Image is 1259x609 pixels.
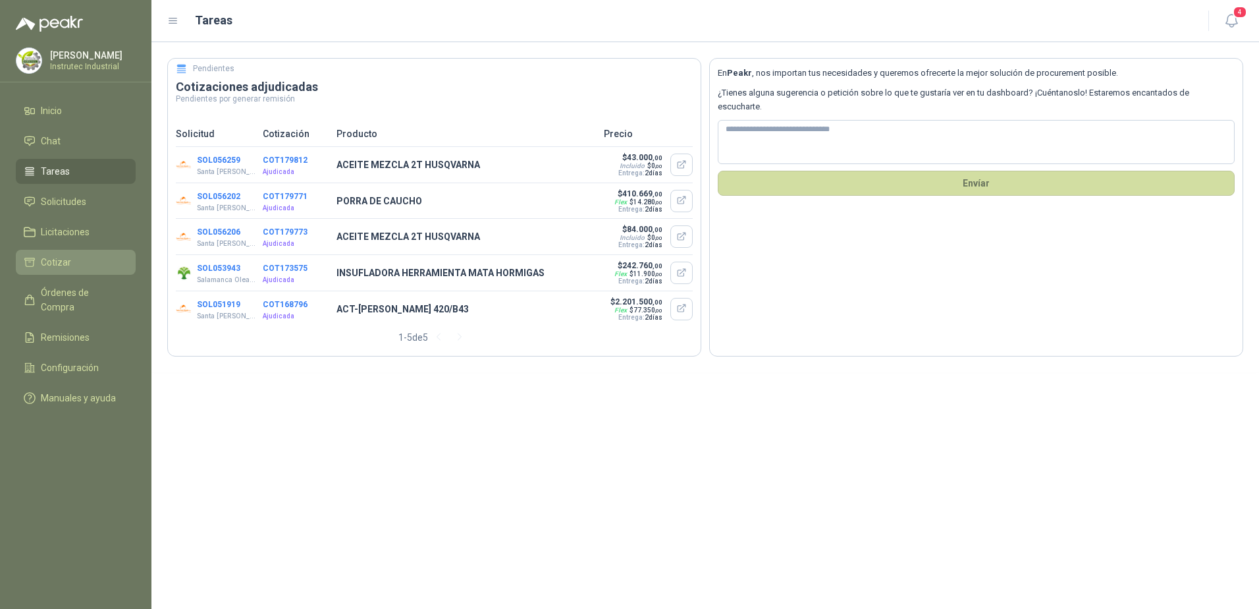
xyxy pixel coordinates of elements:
div: Flex [614,198,627,206]
button: SOL053943 [197,264,240,273]
span: 2 días [645,314,662,321]
span: ,00 [653,299,662,306]
b: Peakr [727,68,752,78]
span: Chat [41,134,61,148]
span: ,00 [655,235,662,241]
span: 11.900 [633,270,662,277]
span: Órdenes de Compra [41,285,123,314]
p: ACEITE MEZCLA 2T HUSQVARNA [336,158,596,172]
p: ACEITE MEZCLA 2T HUSQVARNA [336,229,596,244]
div: Incluido [620,162,645,169]
p: Precio [604,127,693,141]
a: Cotizar [16,250,136,275]
a: Manuales y ayuda [16,386,136,411]
span: 43.000 [627,153,662,162]
span: ,00 [653,154,662,161]
span: ,00 [655,308,662,314]
p: $ [617,153,662,162]
span: 2 días [645,241,662,248]
span: ,00 [653,262,662,270]
span: Manuales y ayuda [41,391,116,405]
p: Entrega: [617,241,662,248]
h3: Cotizaciones adjudicadas [176,79,693,95]
p: En , nos importan tus necesidades y queremos ofrecerte la mejor solución de procurement posible. [718,67,1235,80]
p: PORRA DE CAUCHO [336,194,596,208]
span: $ [647,162,662,169]
button: SOL056206 [197,227,240,237]
span: $ [629,198,662,206]
p: Pendientes por generar remisión [176,95,693,103]
p: Producto [336,127,596,141]
span: ,00 [653,190,662,198]
img: Logo peakr [16,16,83,32]
span: Tareas [41,164,70,179]
p: Entrega: [610,314,662,321]
span: ,00 [655,200,662,206]
span: 2 días [645,206,662,213]
span: $ [629,270,662,277]
span: ,00 [655,163,662,169]
img: Company Logo [176,157,192,173]
a: Remisiones [16,325,136,350]
span: 2 días [645,277,662,285]
p: $ [612,189,662,198]
img: Company Logo [176,193,192,209]
button: COT179771 [263,192,308,201]
p: Santa [PERSON_NAME] [197,311,257,322]
p: $ [610,297,662,306]
div: Incluido [620,234,645,241]
a: Licitaciones [16,219,136,245]
span: 0 [651,162,662,169]
button: 4 [1219,9,1243,33]
p: $ [617,225,662,234]
p: Santa [PERSON_NAME] [197,239,257,249]
button: SOL051919 [197,300,240,309]
span: Cotizar [41,255,71,270]
img: Company Logo [176,229,192,245]
p: Ajudicada [263,239,329,249]
img: Company Logo [176,301,192,317]
span: Inicio [41,103,62,118]
span: Licitaciones [41,225,90,239]
span: 410.669 [622,189,662,198]
span: Configuración [41,361,99,375]
button: Envíar [718,171,1235,196]
p: ACT-[PERSON_NAME] 420/B43 [336,302,596,316]
a: Configuración [16,355,136,380]
div: Flex [614,270,627,277]
span: 2.201.500 [615,297,662,306]
img: Company Logo [16,48,41,73]
h5: Pendientes [193,63,234,75]
a: Órdenes de Compra [16,280,136,320]
span: $ [647,234,662,241]
button: COT179773 [263,227,308,237]
span: $ [629,306,662,314]
span: 242.760 [622,261,662,270]
p: Entrega: [617,169,662,177]
p: Cotización [263,127,329,141]
a: Inicio [16,98,136,123]
span: 77.350 [633,306,662,314]
p: Salamanca Oleaginosas SAS [197,275,257,285]
button: SOL056202 [197,192,240,201]
img: Company Logo [176,265,192,281]
span: Remisiones [41,330,90,345]
span: ,00 [653,226,662,233]
div: 1 - 5 de 5 [398,327,470,348]
p: Ajudicada [263,311,329,322]
button: SOL056259 [197,156,240,165]
a: Solicitudes [16,189,136,214]
p: Ajudicada [263,167,329,177]
p: ¿Tienes alguna sugerencia o petición sobre lo que te gustaría ver en tu dashboard? ¡Cuéntanoslo! ... [718,86,1235,113]
span: Solicitudes [41,194,86,209]
h1: Tareas [195,11,232,30]
p: Ajudicada [263,203,329,214]
p: [PERSON_NAME] [50,51,132,60]
p: Santa [PERSON_NAME] [197,167,257,177]
button: COT173575 [263,264,308,273]
span: 0 [651,234,662,241]
span: 14.280 [633,198,662,206]
p: Ajudicada [263,275,329,285]
p: Solicitud [176,127,255,141]
p: Entrega: [612,277,662,285]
